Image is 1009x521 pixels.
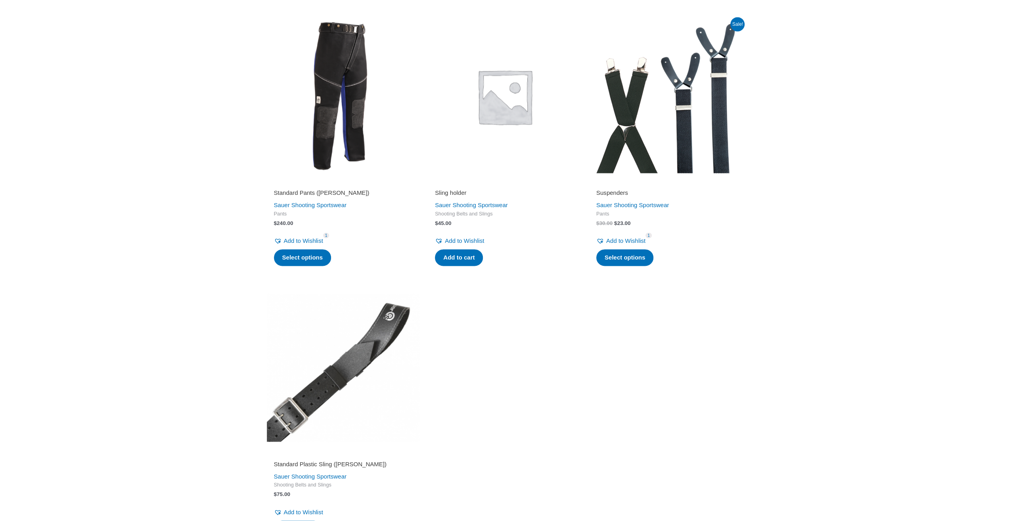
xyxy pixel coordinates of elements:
a: Suspenders [596,189,735,200]
img: Suspenders [589,19,743,173]
a: Sauer Shooting Sportswear [274,202,347,208]
span: Pants [274,211,413,217]
a: Standard Pants ([PERSON_NAME]) [274,189,413,200]
span: Add to Wishlist [284,509,323,515]
span: 1 [323,233,329,238]
span: Pants [596,211,735,217]
h2: Standard Plastic Sling ([PERSON_NAME]) [274,460,413,468]
span: 1 [645,233,652,238]
a: Add to Wishlist [596,235,645,246]
a: Add to Wishlist [274,235,323,246]
span: Add to Wishlist [606,237,645,244]
img: Standard Pants [267,19,420,173]
a: Sauer Shooting Sportswear [435,202,507,208]
bdi: 30.00 [596,220,613,226]
a: Sauer Shooting Sportswear [596,202,669,208]
bdi: 240.00 [274,220,293,226]
a: Standard Plastic Sling ([PERSON_NAME]) [274,460,413,471]
iframe: Customer reviews powered by Trustpilot [596,178,735,187]
span: $ [435,220,438,226]
h2: Suspenders [596,189,735,197]
a: Sling holder [435,189,574,200]
a: Add to Wishlist [274,507,323,518]
span: $ [274,491,277,497]
h2: Standard Pants ([PERSON_NAME]) [274,189,413,197]
a: Add to cart: “Sling holder” [435,249,483,266]
span: $ [596,220,599,226]
iframe: Customer reviews powered by Trustpilot [274,178,413,187]
span: Sale! [730,17,745,31]
a: Select options for “Suspenders” [596,249,654,266]
bdi: 45.00 [435,220,451,226]
img: Placeholder [428,19,581,173]
bdi: 23.00 [614,220,630,226]
a: Add to Wishlist [435,235,484,246]
span: Add to Wishlist [284,237,323,244]
h2: Sling holder [435,189,574,197]
img: Standard Plastic Sling (SAUER) [267,291,420,444]
bdi: 75.00 [274,491,290,497]
span: Shooting Belts and Slings [274,482,413,488]
span: $ [614,220,617,226]
span: Add to Wishlist [445,237,484,244]
span: $ [274,220,277,226]
span: Shooting Belts and Slings [435,211,574,217]
a: Sauer Shooting Sportswear [274,473,347,480]
iframe: Customer reviews powered by Trustpilot [274,449,413,459]
a: Select options for “Standard Pants (SAUER)” [274,249,331,266]
iframe: Customer reviews powered by Trustpilot [435,178,574,187]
